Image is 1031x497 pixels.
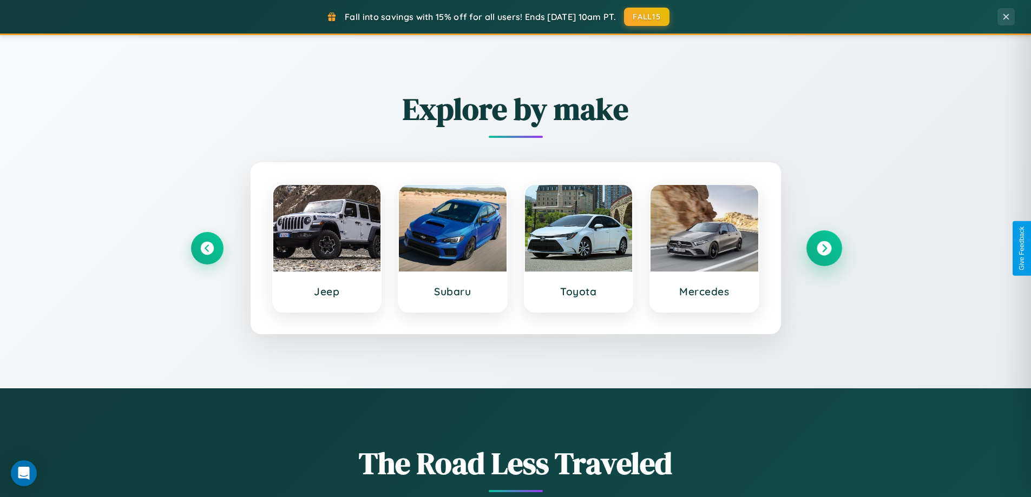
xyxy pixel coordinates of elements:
[624,8,669,26] button: FALL15
[1018,227,1026,270] div: Give Feedback
[536,285,622,298] h3: Toyota
[11,460,37,486] div: Open Intercom Messenger
[345,11,616,22] span: Fall into savings with 15% off for all users! Ends [DATE] 10am PT.
[284,285,370,298] h3: Jeep
[191,88,840,130] h2: Explore by make
[410,285,496,298] h3: Subaru
[191,442,840,484] h1: The Road Less Traveled
[661,285,747,298] h3: Mercedes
